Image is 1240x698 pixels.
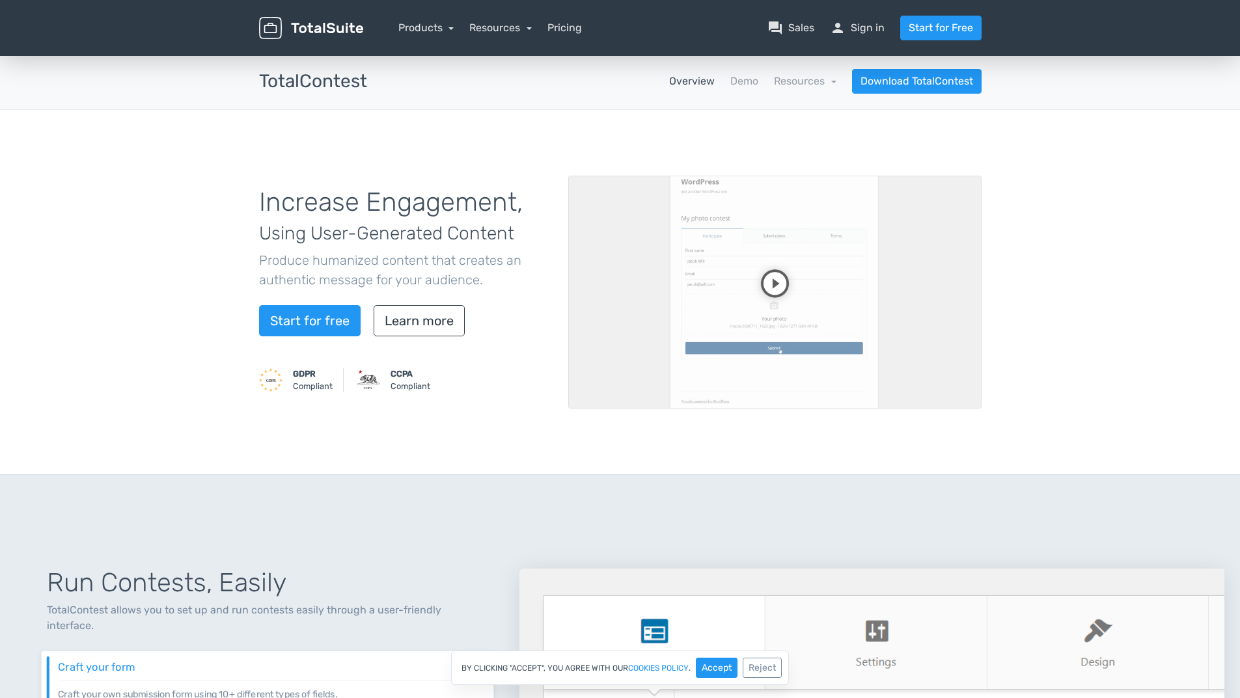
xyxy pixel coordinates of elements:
span: Using User-Generated Content [259,222,514,244]
a: Download TotalContest [852,69,982,94]
a: Products [398,21,454,34]
a: personSign in [830,20,885,36]
small: Compliant [293,368,333,392]
h1: Run Contests, Easily [47,569,488,597]
img: GDPR [259,368,282,392]
small: Compliant [391,368,430,392]
a: Start for Free [900,16,982,40]
button: Accept [696,658,737,678]
img: CCPA [357,368,380,392]
span: question_answer [767,20,783,36]
button: Reject [743,658,782,678]
p: TotalContest allows you to set up and run contests easily through a user-friendly interface. [47,602,488,634]
a: Demo [730,74,758,89]
strong: CCPA [391,369,413,379]
a: Pricing [547,20,582,36]
a: Resources [469,21,532,34]
a: cookies policy [628,664,689,672]
img: TotalSuite for WordPress [259,17,363,40]
a: Overview [669,74,715,89]
a: Resources [774,75,836,87]
p: Produce humanized content that creates an authentic message for your audience. [259,250,549,289]
a: question_answerSales [767,20,814,36]
a: Learn more [374,305,465,336]
span: person [830,20,846,36]
h3: TotalContest [259,72,367,92]
div: By clicking "Accept", you agree with our . [451,651,789,685]
h1: Increase Engagement, [259,188,549,245]
strong: GDPR [293,369,316,379]
a: Start for free [259,305,361,336]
